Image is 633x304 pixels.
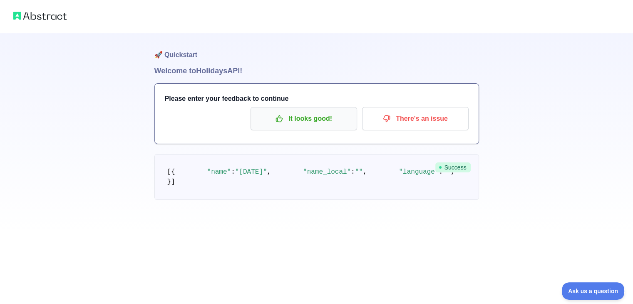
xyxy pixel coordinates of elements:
button: It looks good! [251,107,357,130]
h3: Please enter your feedback to continue [165,94,469,104]
span: "language" [399,168,439,176]
span: [ [167,168,171,176]
span: , [363,168,367,176]
iframe: Toggle Customer Support [562,282,625,300]
span: "name" [207,168,231,176]
span: "" [355,168,363,176]
h1: Welcome to Holidays API! [154,65,479,77]
button: There's an issue [362,107,469,130]
span: : [231,168,235,176]
span: "name_local" [303,168,351,176]
span: , [267,168,271,176]
span: "[DATE]" [235,168,267,176]
span: : [351,168,355,176]
img: Abstract logo [13,10,67,22]
p: There's an issue [368,112,462,126]
span: Success [435,162,471,172]
h1: 🚀 Quickstart [154,33,479,65]
p: It looks good! [257,112,351,126]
